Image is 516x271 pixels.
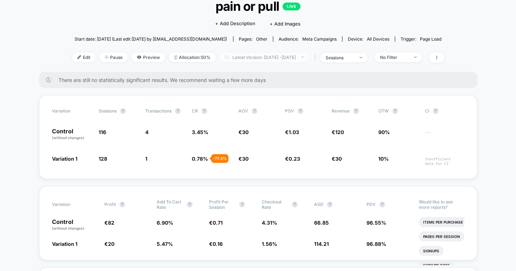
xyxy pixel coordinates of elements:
[213,241,223,247] span: 0.16
[262,220,277,226] span: 4.31 %
[378,129,390,135] span: 90%
[279,36,337,42] div: Audience:
[104,202,116,207] span: Profit
[360,57,362,58] img: end
[301,56,304,58] img: end
[425,130,464,141] span: ---
[209,199,236,210] span: Profit Per Session
[401,36,441,42] div: Trigger:
[52,108,91,114] span: Variation
[174,55,177,59] img: rebalance
[285,108,294,114] span: PSV
[209,220,223,226] span: €
[367,36,389,42] span: all devices
[52,219,97,231] p: Control
[292,202,298,207] button: ?
[378,108,418,114] span: OTW
[145,108,171,114] span: Transactions
[313,52,320,63] span: |
[392,108,398,114] button: ?
[419,231,464,242] li: Pages Per Session
[58,77,463,83] span: There are still no statistically significant results. We recommend waiting a few more days
[314,220,329,226] span: 66.85
[52,128,91,141] p: Control
[239,202,245,207] button: ?
[366,220,386,226] span: 96.55 %
[108,241,114,247] span: 20
[108,220,114,226] span: 82
[419,260,454,270] li: Signups Rate
[169,52,216,62] span: Allocation: 50%
[335,129,344,135] span: 120
[262,199,288,210] span: Checkout Rate
[99,129,106,135] span: 116
[213,220,223,226] span: 0.71
[77,55,81,59] img: edit
[414,56,417,58] img: end
[104,220,114,226] span: €
[242,129,248,135] span: 30
[283,3,300,10] p: LIVE
[419,199,464,210] p: Would like to see more reports?
[99,52,128,62] span: Pause
[105,55,108,59] img: end
[239,36,268,42] div: Pages:
[104,241,114,247] span: €
[380,55,409,60] div: No Filter
[157,241,173,247] span: 5.47 %
[289,156,300,162] span: 0.23
[238,129,248,135] span: €
[52,241,77,247] span: Variation 1
[332,129,344,135] span: €
[219,52,309,62] span: Latest Version: [DATE] - [DATE]
[211,154,228,163] div: - 77.3 %
[285,156,300,162] span: €
[72,52,96,62] span: Edit
[238,108,248,114] span: AOV
[366,202,376,207] span: PDV
[75,36,227,42] span: Start date: [DATE] (Last edit [DATE] by [EMAIL_ADDRESS][DOMAIN_NAME])
[52,199,91,210] span: Variation
[298,108,303,114] button: ?
[420,36,441,42] span: Page Load
[378,156,389,162] span: 10%
[192,156,208,162] span: 0.78 %
[270,21,300,27] span: + Add Images
[242,156,248,162] span: 30
[215,20,255,27] span: + Add Description
[419,217,467,227] li: Items Per Purchase
[192,108,198,114] span: CR
[285,129,299,135] span: €
[256,36,268,42] span: other
[175,108,181,114] button: ?
[52,135,84,140] span: (without changes)
[132,52,165,62] span: Preview
[289,129,299,135] span: 1.03
[192,129,208,135] span: 3.45 %
[202,108,207,114] button: ?
[419,246,444,256] li: Signups
[314,202,323,207] span: ASD
[99,108,117,114] span: Sessions
[433,108,439,114] button: ?
[425,157,464,166] span: Insufficient data for CI
[157,199,183,210] span: Add To Cart Rate
[332,108,350,114] span: Revenue
[353,108,359,114] button: ?
[327,202,333,207] button: ?
[335,156,342,162] span: 30
[145,156,147,162] span: 1
[52,156,77,162] span: Variation 1
[314,241,329,247] span: 114.21
[425,108,464,114] span: CI
[262,241,277,247] span: 1.56 %
[326,55,354,60] div: sessions
[119,202,125,207] button: ?
[120,108,126,114] button: ?
[366,241,386,247] span: 96.88 %
[99,156,107,162] span: 128
[302,36,337,42] span: Meta campaigns
[252,108,257,114] button: ?
[379,202,385,207] button: ?
[225,55,229,59] img: calendar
